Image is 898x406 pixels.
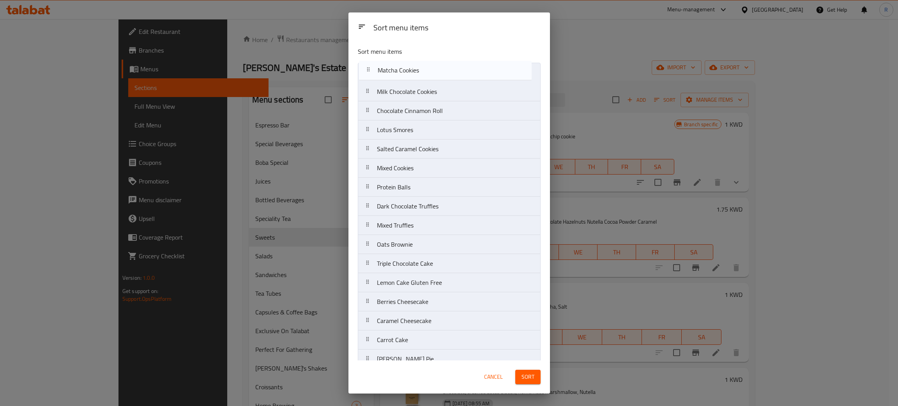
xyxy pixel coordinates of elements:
[521,372,534,382] span: Sort
[515,370,541,384] button: Sort
[484,372,503,382] span: Cancel
[370,19,544,37] div: Sort menu items
[358,47,503,56] p: Sort menu items
[481,370,506,384] button: Cancel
